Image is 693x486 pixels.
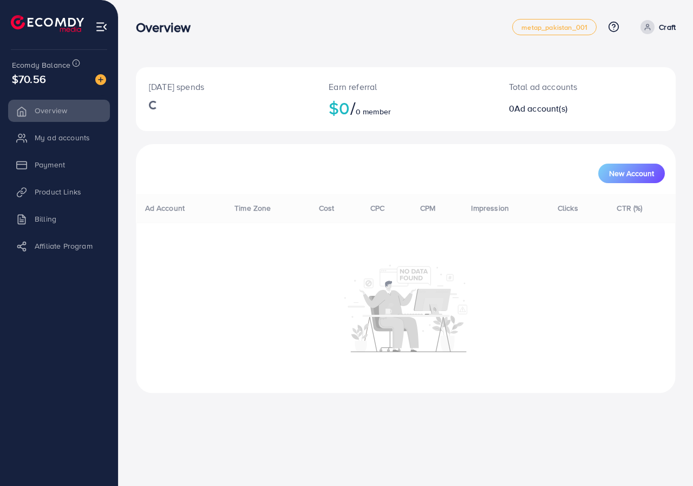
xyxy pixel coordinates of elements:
[12,60,70,70] span: Ecomdy Balance
[609,170,654,177] span: New Account
[11,15,84,32] img: logo
[350,95,356,120] span: /
[514,102,567,114] span: Ad account(s)
[329,80,482,93] p: Earn referral
[509,80,618,93] p: Total ad accounts
[509,103,618,114] h2: 0
[356,106,391,117] span: 0 member
[636,20,676,34] a: Craft
[329,98,482,118] h2: $0
[598,164,665,183] button: New Account
[12,71,46,87] span: $70.56
[95,74,106,85] img: image
[136,20,199,35] h3: Overview
[521,24,587,31] span: metap_pakistan_001
[659,21,676,34] p: Craft
[95,21,108,33] img: menu
[149,80,303,93] p: [DATE] spends
[512,19,597,35] a: metap_pakistan_001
